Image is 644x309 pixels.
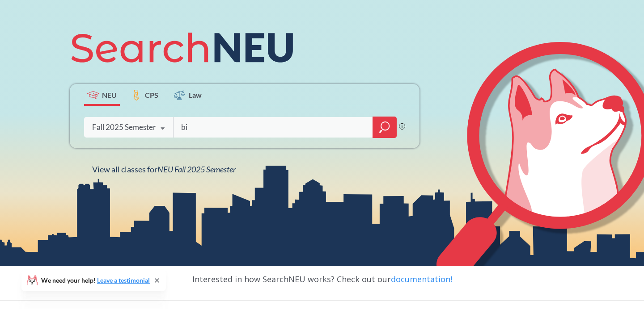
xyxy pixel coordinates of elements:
span: NEU [102,90,117,100]
input: Class, professor, course number, "phrase" [180,118,366,137]
a: documentation! [391,274,452,284]
svg: magnifying glass [379,121,390,134]
span: Law [189,90,202,100]
div: magnifying glass [373,117,397,138]
span: NEU Fall 2025 Semester [157,164,236,174]
span: View all classes for [92,164,236,174]
span: CPS [145,90,158,100]
div: Fall 2025 Semester [92,122,156,132]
